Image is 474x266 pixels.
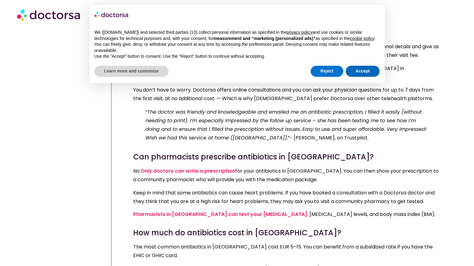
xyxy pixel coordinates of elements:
p: Use the “Accept” button to consent. Use the “Reject” button to continue without accepting. [94,53,380,60]
p: No. for your antibiotics in [GEOGRAPHIC_DATA]. You can then show your prescription to a community... [133,167,440,184]
a: cookie policy [350,36,374,41]
p: “ ”- [PERSON_NAME], on Trustpilot. [145,108,427,142]
button: Learn more and customize [94,66,169,77]
img: logo [94,10,129,20]
button: Accept [346,66,380,77]
a: Pharmacists in [GEOGRAPHIC_DATA] can test your [MEDICAL_DATA] [133,211,307,218]
p: , [MEDICAL_DATA] levels, and body mass index (BMI). [133,210,440,219]
em: The doctor was friendly and knowledgeable and emailed me an antibiotic prescription, I filled it ... [145,108,427,141]
p: The most common antibiotics in [GEOGRAPHIC_DATA] cost EUR 5–15. You can benefit from a subsidized... [133,243,440,260]
a: privacy policy [287,30,313,35]
h4: How much do antibiotics cost in [GEOGRAPHIC_DATA]? [133,229,440,237]
strong: measurement and “marketing (personalized ads)” [213,36,315,41]
h4: Can pharmacists prescribe antibiotics in [GEOGRAPHIC_DATA]? [133,153,440,161]
p: We ([DOMAIN_NAME]) and selected third parties (13) collect personal information as specified in t... [94,29,380,41]
a: Only doctors can write a prescription [141,167,235,174]
p: You don’t have to worry. Doctorsa offers online consultations and you can ask your physician ques... [133,86,440,103]
p: You can freely give, deny, or withdraw your consent at any time by accessing the preferences pane... [94,41,380,53]
p: Keep in mind that some antibiotics can cause heart problems. If you have booked a consultation wi... [133,189,440,206]
button: Reject [311,66,343,77]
